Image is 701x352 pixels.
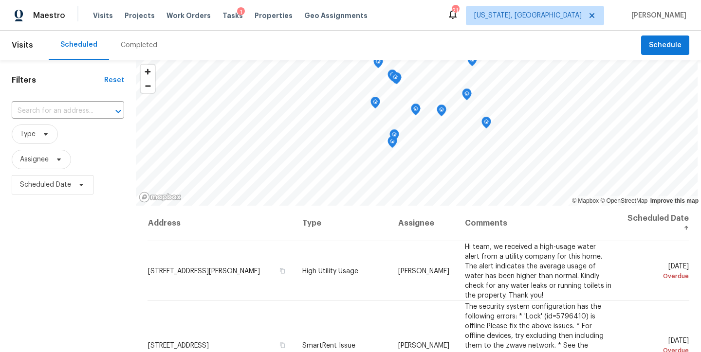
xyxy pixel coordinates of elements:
[627,11,686,20] span: [PERSON_NAME]
[462,88,472,104] div: Map marker
[148,342,209,349] span: [STREET_ADDRESS]
[572,197,599,204] a: Mapbox
[148,206,295,241] th: Address
[373,56,383,71] div: Map marker
[141,65,155,79] button: Zoom in
[389,129,399,144] div: Map marker
[237,7,245,17] div: 1
[20,180,71,190] span: Scheduled Date
[302,342,355,349] span: SmartRent Issue
[641,35,689,55] button: Schedule
[465,243,611,299] span: Hi team, we received a high-usage water alert from a utility company for this home. The alert ind...
[20,129,36,139] span: Type
[111,105,125,118] button: Open
[650,197,699,204] a: Improve this map
[474,11,582,20] span: [US_STATE], [GEOGRAPHIC_DATA]
[411,104,421,119] div: Map marker
[398,267,449,274] span: [PERSON_NAME]
[302,267,358,274] span: High Utility Usage
[295,206,390,241] th: Type
[437,105,446,120] div: Map marker
[148,267,260,274] span: [STREET_ADDRESS][PERSON_NAME]
[141,79,155,93] button: Zoom out
[125,11,155,20] span: Projects
[255,11,293,20] span: Properties
[620,206,689,241] th: Scheduled Date ↑
[387,136,397,151] div: Map marker
[457,206,620,241] th: Comments
[93,11,113,20] span: Visits
[278,266,287,275] button: Copy Address
[12,104,97,119] input: Search for an address...
[304,11,368,20] span: Geo Assignments
[627,263,689,281] span: [DATE]
[139,192,182,203] a: Mapbox homepage
[387,70,397,85] div: Map marker
[390,72,400,87] div: Map marker
[136,60,698,206] canvas: Map
[370,97,380,112] div: Map marker
[649,39,682,52] span: Schedule
[222,12,243,19] span: Tasks
[60,40,97,50] div: Scheduled
[33,11,65,20] span: Maestro
[104,75,124,85] div: Reset
[627,271,689,281] div: Overdue
[600,197,647,204] a: OpenStreetMap
[398,342,449,349] span: [PERSON_NAME]
[20,155,49,164] span: Assignee
[166,11,211,20] span: Work Orders
[121,40,157,50] div: Completed
[12,75,104,85] h1: Filters
[467,54,477,70] div: Map marker
[452,6,459,16] div: 21
[12,35,33,56] span: Visits
[481,117,491,132] div: Map marker
[278,340,287,349] button: Copy Address
[390,206,457,241] th: Assignee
